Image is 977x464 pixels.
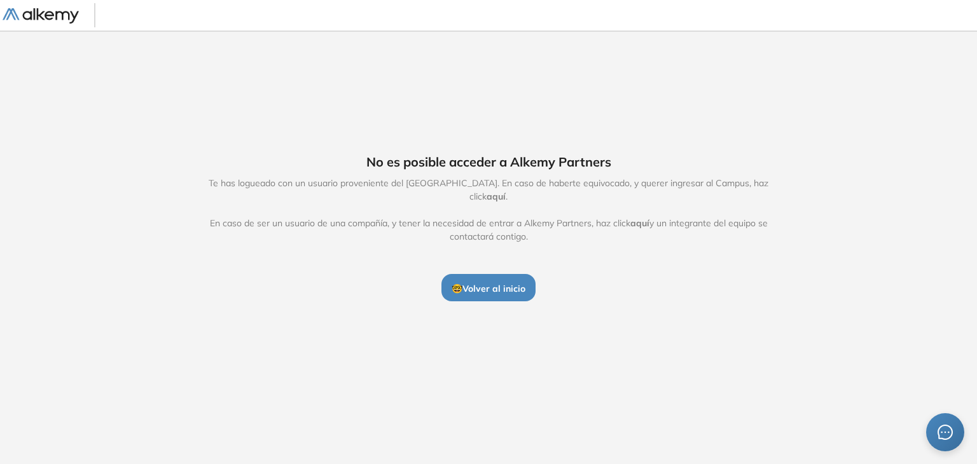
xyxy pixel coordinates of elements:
[195,177,782,243] span: Te has logueado con un usuario proveniente del [GEOGRAPHIC_DATA]. En caso de haberte equivocado, ...
[3,8,79,24] img: Logo
[630,217,649,229] span: aquí
[441,274,536,301] button: 🤓Volver al inicio
[938,425,953,440] span: message
[452,283,525,294] span: 🤓 Volver al inicio
[366,153,611,172] span: No es posible acceder a Alkemy Partners
[487,191,506,202] span: aquí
